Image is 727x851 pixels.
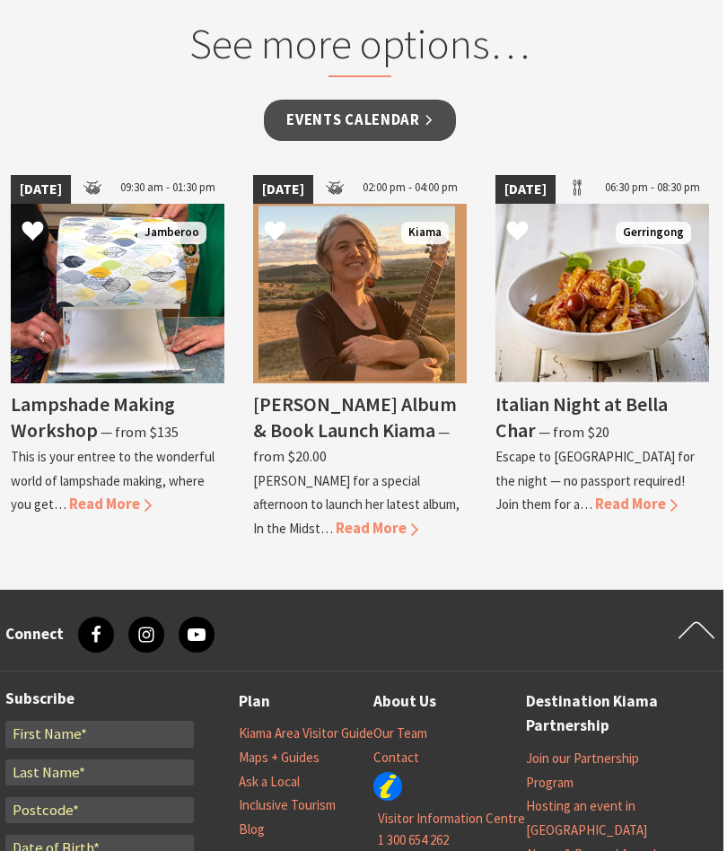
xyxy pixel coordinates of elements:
[373,750,419,768] a: Contact
[5,722,194,748] input: First Name*
[239,690,270,716] a: Plan
[495,176,556,205] span: [DATE]
[373,690,436,716] a: About Us
[526,750,639,793] a: Join our Partnership Program
[264,101,456,143] a: Events Calendar
[5,760,194,786] input: Last Name*
[5,626,64,645] h3: Connect
[239,774,300,792] a: Ask a Local
[616,223,691,245] span: Gerringong
[111,176,224,205] span: 09:30 am - 01:30 pm
[253,205,467,384] img: Nerida Cuddy
[11,449,215,513] p: This is your entree to the wonderful world of lampshade making, where you get…
[378,832,449,850] a: 1 300 654 262
[246,203,304,265] button: Click to Favourite Nerida Album & Book Launch Kiama
[239,797,336,815] a: Inclusive Tourism
[5,690,194,709] h3: Subscribe
[69,496,152,514] span: Read More
[495,449,695,513] p: Escape to [GEOGRAPHIC_DATA] for the night — no passport required! Join them for a…
[11,176,224,541] a: [DATE] 09:30 am - 01:30 pm 2 pairs of hands making a lampshade Jamberoo Lampshade Making Workshop...
[253,392,457,444] h4: [PERSON_NAME] Album & Book Launch Kiama
[401,223,449,245] span: Kiama
[354,176,467,205] span: 02:00 pm - 04:00 pm
[239,750,320,768] a: Maps + Guides
[137,223,206,245] span: Jamberoo
[4,203,62,265] button: Click to Favourite Lampshade Making Workshop
[135,20,586,78] h2: See more options…
[495,205,709,384] img: Italian Night at Bella Char
[11,176,71,205] span: [DATE]
[11,205,224,384] img: 2 pairs of hands making a lampshade
[526,690,661,741] a: Destination Kiama Partnership
[495,176,709,541] a: [DATE] 06:30 pm - 08:30 pm Italian Night at Bella Char Gerringong Italian Night at Bella Char ⁠— ...
[101,424,179,443] span: ⁠— from $135
[239,725,373,743] a: Kiama Area Visitor Guide
[526,798,647,840] a: Hosting an event in [GEOGRAPHIC_DATA]
[488,203,547,265] button: Click to Favourite Italian Night at Bella Char
[5,798,194,824] input: Postcode*
[253,473,460,538] p: [PERSON_NAME] for a special afternoon to launch her latest album, In the Midst…
[253,176,313,205] span: [DATE]
[596,176,709,205] span: 06:30 pm - 08:30 pm
[373,725,427,743] a: Our Team
[336,520,418,539] span: Read More
[253,176,467,541] a: [DATE] 02:00 pm - 04:00 pm Nerida Cuddy Kiama [PERSON_NAME] Album & Book Launch Kiama ⁠— from $20...
[11,392,175,444] h4: Lampshade Making Workshop
[378,811,525,829] a: Visitor Information Centre
[495,392,668,444] h4: Italian Night at Bella Char
[239,821,265,839] a: Blog
[539,424,609,443] span: ⁠— from $20
[595,496,678,514] span: Read More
